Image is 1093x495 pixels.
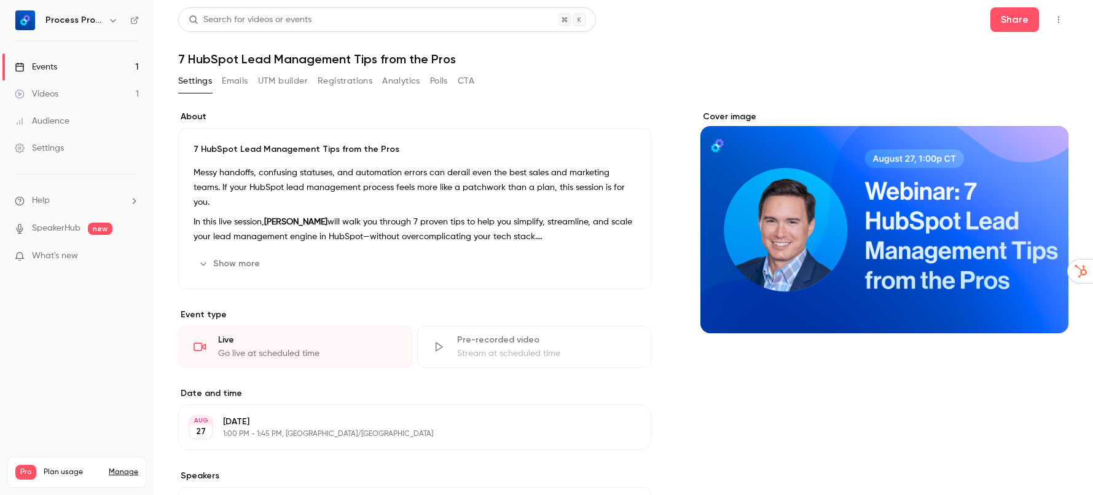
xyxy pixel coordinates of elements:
button: Share [990,7,1039,32]
button: Emails [222,71,248,91]
span: new [88,223,112,235]
button: Settings [178,71,212,91]
div: Stream at scheduled time [457,347,636,360]
iframe: Noticeable Trigger [124,251,139,262]
h6: Process Pro Consulting [45,14,103,26]
a: SpeakerHub [32,222,80,235]
button: Registrations [318,71,372,91]
div: Pre-recorded videoStream at scheduled time [417,326,651,368]
label: Cover image [700,111,1068,123]
label: Date and time [178,387,651,400]
button: UTM builder [258,71,308,91]
p: In this live session, will walk you through 7 proven tips to help you simplify, streamline, and s... [194,215,636,244]
strong: [PERSON_NAME] [264,218,327,226]
p: 27 [196,426,206,438]
label: About [178,111,651,123]
button: Analytics [382,71,420,91]
div: Audience [15,115,69,127]
div: Events [15,61,57,73]
div: Go live at scheduled time [218,347,397,360]
div: Pre-recorded video [457,334,636,346]
img: Process Pro Consulting [15,10,35,30]
div: LiveGo live at scheduled time [178,326,412,368]
div: Search for videos or events [189,14,311,26]
div: Settings [15,142,64,154]
p: 1:00 PM - 1:45 PM, [GEOGRAPHIC_DATA]/[GEOGRAPHIC_DATA] [223,429,586,439]
div: AUG [190,416,212,425]
p: 7 HubSpot Lead Management Tips from the Pros [194,143,636,156]
button: Show more [194,254,267,274]
button: CTA [458,71,474,91]
span: Pro [15,465,36,480]
p: [DATE] [223,416,586,428]
p: Messy handoffs, confusing statuses, and automation errors can derail even the best sales and mark... [194,165,636,210]
div: Live [218,334,397,346]
li: help-dropdown-opener [15,194,139,207]
a: Manage [109,467,138,477]
section: Cover image [700,111,1068,333]
label: Speakers [178,470,651,482]
span: Plan usage [44,467,101,477]
span: Help [32,194,50,207]
span: What's new [32,250,78,263]
p: Event type [178,309,651,321]
h1: 7 HubSpot Lead Management Tips from the Pros [178,52,1068,66]
button: Polls [430,71,448,91]
div: Videos [15,88,58,100]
